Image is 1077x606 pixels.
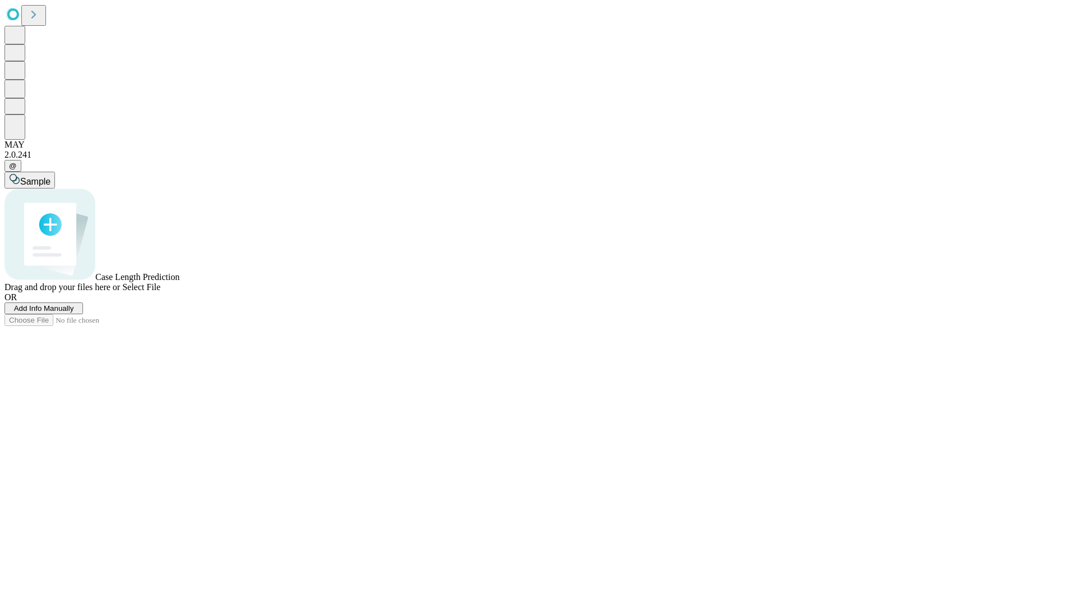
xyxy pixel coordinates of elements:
span: OR [4,292,17,302]
div: MAY [4,140,1073,150]
button: @ [4,160,21,172]
button: Sample [4,172,55,189]
span: Select File [122,282,160,292]
div: 2.0.241 [4,150,1073,160]
span: Sample [20,177,50,186]
span: Case Length Prediction [95,272,179,282]
button: Add Info Manually [4,302,83,314]
span: Drag and drop your files here or [4,282,120,292]
span: @ [9,162,17,170]
span: Add Info Manually [14,304,74,313]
